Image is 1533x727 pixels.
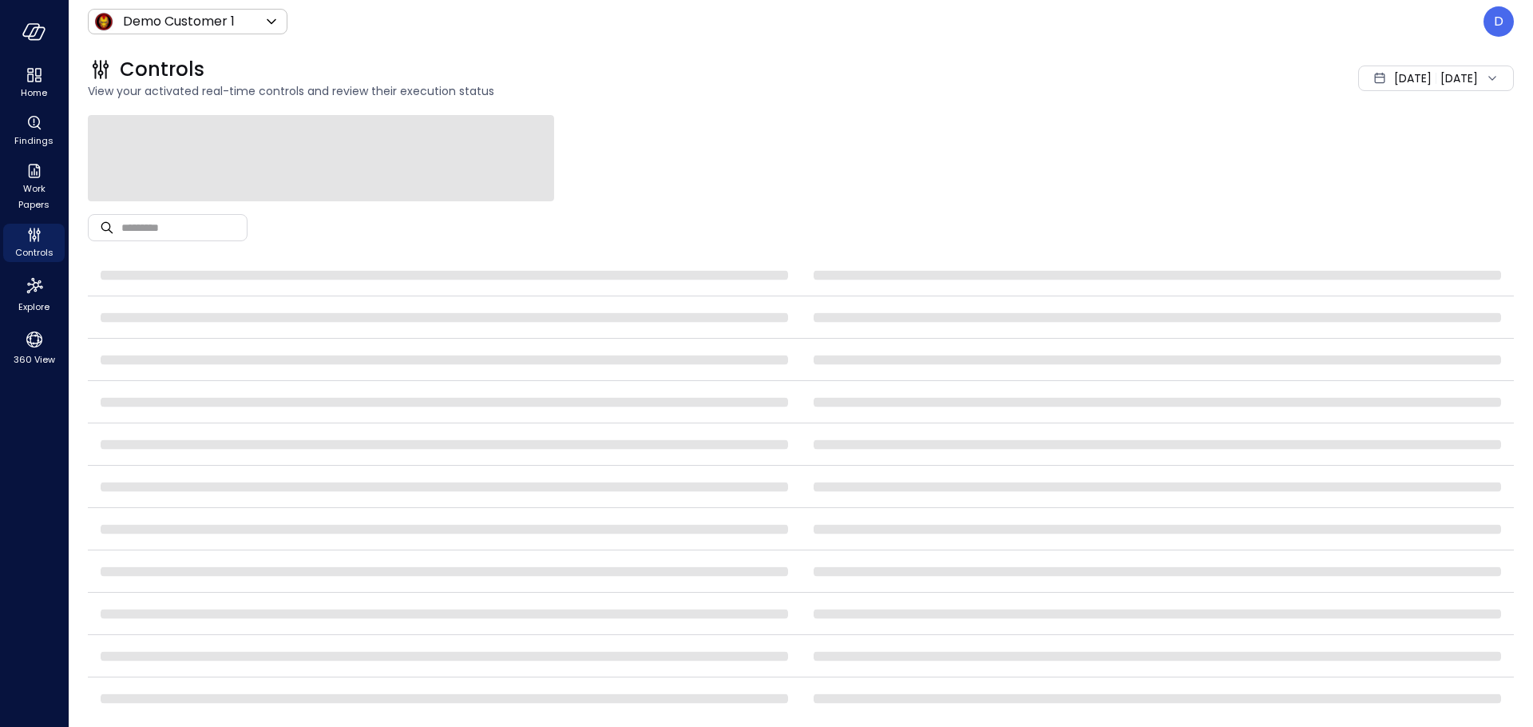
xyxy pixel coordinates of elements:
div: 360 View [3,326,65,369]
p: D [1494,12,1503,31]
span: Findings [14,133,53,149]
span: View your activated real-time controls and review their execution status [88,82,1073,100]
img: Icon [94,12,113,31]
span: Explore [18,299,50,315]
div: Dudu [1483,6,1514,37]
span: Controls [15,244,53,260]
div: Controls [3,224,65,262]
span: Home [21,85,47,101]
span: 360 View [14,352,55,367]
div: Home [3,64,65,102]
span: [DATE] [1394,70,1432,87]
span: Controls [120,57,204,82]
div: Findings [3,112,65,150]
p: Demo Customer 1 [123,12,235,31]
span: Work Papers [10,181,58,213]
div: Explore [3,272,65,316]
div: Work Papers [3,160,65,214]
